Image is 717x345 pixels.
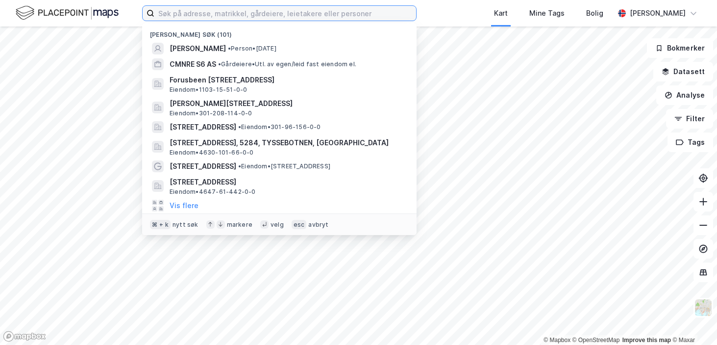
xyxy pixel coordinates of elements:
div: nytt søk [173,221,198,229]
span: [STREET_ADDRESS] [170,176,405,188]
div: velg [271,221,284,229]
span: Person • [DATE] [228,45,276,53]
span: Forusbeen [STREET_ADDRESS] [170,74,405,86]
div: Kart [494,7,508,19]
span: Eiendom • [STREET_ADDRESS] [238,162,330,170]
span: [PERSON_NAME][STREET_ADDRESS] [170,98,405,109]
div: [PERSON_NAME] [630,7,686,19]
div: Bolig [586,7,603,19]
span: [STREET_ADDRESS] [170,121,236,133]
button: Vis flere [170,200,198,212]
img: logo.f888ab2527a4732fd821a326f86c7f29.svg [16,4,119,22]
span: CMNRE S6 AS [170,58,216,70]
span: Eiendom • 1103-15-51-0-0 [170,86,247,94]
span: [STREET_ADDRESS] [170,160,236,172]
div: esc [292,220,307,230]
span: Gårdeiere • Utl. av egen/leid fast eiendom el. [218,60,356,68]
iframe: Chat Widget [668,298,717,345]
div: Mine Tags [529,7,565,19]
input: Søk på adresse, matrikkel, gårdeiere, leietakere eller personer [154,6,416,21]
span: Eiendom • 4630-101-66-0-0 [170,149,254,157]
span: • [238,162,241,170]
span: Eiendom • 301-208-114-0-0 [170,109,252,117]
span: • [218,60,221,68]
span: Eiendom • 4647-61-442-0-0 [170,188,256,196]
span: [STREET_ADDRESS], 5284, TYSSEBOTNEN, [GEOGRAPHIC_DATA] [170,137,405,149]
span: • [238,123,241,131]
div: ⌘ + k [150,220,171,230]
div: markere [227,221,252,229]
span: Eiendom • 301-96-156-0-0 [238,123,321,131]
div: [PERSON_NAME] søk (101) [142,23,417,41]
div: avbryt [308,221,328,229]
span: [PERSON_NAME] [170,43,226,54]
span: • [228,45,231,52]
